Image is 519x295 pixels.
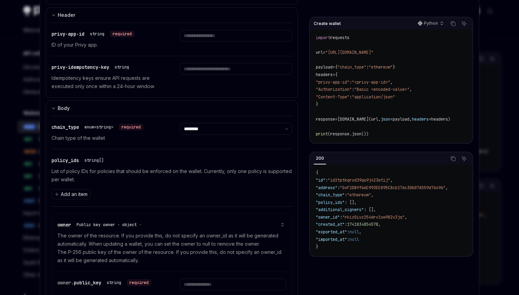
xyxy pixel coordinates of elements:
[366,64,369,70] span: :
[51,124,79,130] span: chain_type
[352,79,390,85] span: "<privy-app-id>"
[333,64,335,70] span: =
[316,229,347,235] span: "exported_at"
[347,229,349,235] span: :
[335,72,337,77] span: {
[57,232,286,265] p: The owner of the resource. If you provide this, do not specify an owner_id as it will be generate...
[352,94,395,100] span: "application/json"
[330,35,349,40] span: requests
[390,116,393,122] span: =
[316,237,347,242] span: "imported_at"
[378,222,381,227] span: ,
[414,18,447,29] button: Python
[61,191,88,198] span: Add an item
[51,167,292,184] p: List of policy IDs for policies that should be enforced on the wallet. Currently, only one policy...
[51,74,163,90] p: Idempotency keys ensure API requests are executed only once within a 24-hour window.
[371,192,373,198] span: ,
[316,177,325,183] span: "id"
[180,279,286,290] input: Enter public_key
[405,214,407,220] span: ,
[460,154,469,163] button: Ask AI
[352,87,354,92] span: :
[323,50,325,55] span: =
[46,7,298,23] button: Expand input section
[316,72,333,77] span: headers
[77,222,137,228] span: Public key owner · object
[364,207,376,212] span: : [],
[51,63,132,71] div: privy-idempotency-key
[359,229,361,235] span: ,
[325,177,328,183] span: :
[349,237,359,242] span: null
[431,116,450,122] span: headers)
[337,64,366,70] span: "chain_type"
[57,221,145,229] div: owner
[127,279,151,286] div: required
[340,185,446,190] span: "0xF1DBff66C993EE895C8cb176c30b07A559d76496"
[51,156,106,164] div: policy_ids
[354,87,410,92] span: "Basic <encoded-value>"
[347,222,378,227] span: 1741834854578
[349,229,359,235] span: null
[335,116,337,122] span: =
[316,214,340,220] span: "owner_id"
[316,192,345,198] span: "chain_type"
[316,87,352,92] span: "Authorization"
[349,79,352,85] span: :
[424,21,438,26] p: Python
[349,94,352,100] span: :
[77,221,142,228] button: Public key owner · object
[449,154,458,163] button: Copy the contents from the code block
[119,124,143,131] div: required
[316,200,345,205] span: "policy_ids"
[57,222,71,228] span: owner
[381,116,390,122] span: json
[328,177,390,183] span: "id2tptkqrxd39qo9j423etij"
[345,192,347,198] span: :
[51,189,91,199] button: Add an item
[345,222,347,227] span: :
[316,35,330,40] span: import
[51,123,143,131] div: chain_type
[347,237,349,242] span: :
[333,72,335,77] span: =
[58,104,70,112] div: Body
[316,79,349,85] span: "privy-app-id"
[51,41,163,49] p: ID of your Privy app.
[449,19,458,28] button: Copy the contents from the code block
[446,185,448,190] span: ,
[316,131,328,137] span: print
[57,280,74,286] span: owner.
[412,116,429,122] span: headers
[316,64,333,70] span: payload
[393,116,412,122] span: payload,
[51,31,84,37] span: privy-app-id
[337,116,381,122] span: [DOMAIN_NAME](url,
[325,50,373,55] span: "[URL][DOMAIN_NAME]"
[51,64,109,70] span: privy-idempotency-key
[390,79,393,85] span: ,
[369,64,393,70] span: "ethereum"
[335,64,337,70] span: {
[337,185,340,190] span: :
[429,116,431,122] span: =
[316,207,364,212] span: "additional_signers"
[180,63,292,75] input: Enter privy-idempotency-key
[316,185,337,190] span: "address"
[51,30,135,38] div: privy-app-id
[460,19,469,28] button: Ask AI
[314,154,326,162] div: 200
[316,94,349,100] span: "Content-Type"
[51,134,163,142] p: Chain type of the wallet
[180,123,292,135] select: Select chain_type
[316,170,318,175] span: {
[110,30,135,37] div: required
[51,157,79,163] span: policy_ids
[316,50,323,55] span: url
[74,280,101,286] span: public_key
[328,131,369,137] span: (response.json())
[316,116,335,122] span: response
[58,11,75,19] div: Header
[390,177,393,183] span: ,
[180,30,292,41] input: Enter privy-app-id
